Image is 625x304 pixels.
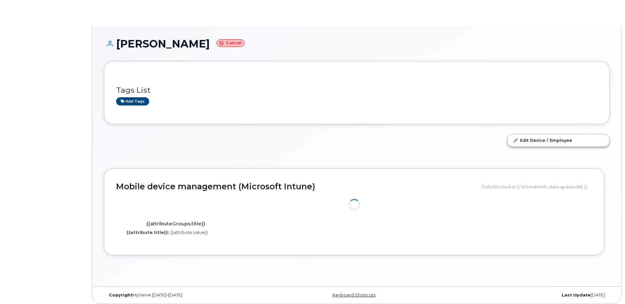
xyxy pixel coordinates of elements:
[116,97,149,105] a: Add tags
[109,293,132,297] strong: Copyright
[121,221,230,227] h4: {{attributeGroups.title}}
[562,293,591,297] strong: Last Update
[170,230,208,235] span: {{attribute.value}}
[333,293,375,297] a: Keyboard Shortcuts
[482,180,592,193] div: Data fetched at {{ VM.mdmInfo.data.updatedAt }}
[508,134,609,146] a: Edit Device / Employee
[116,86,597,94] h3: Tags List
[126,229,169,236] label: {{attribute.title}}:
[104,38,610,49] h1: [PERSON_NAME]
[441,293,610,298] div: [DATE]
[216,39,245,47] small: Cancel
[116,182,477,191] h2: Mobile device management (Microsoft Intune)
[104,293,272,298] div: MyServe [DATE]–[DATE]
